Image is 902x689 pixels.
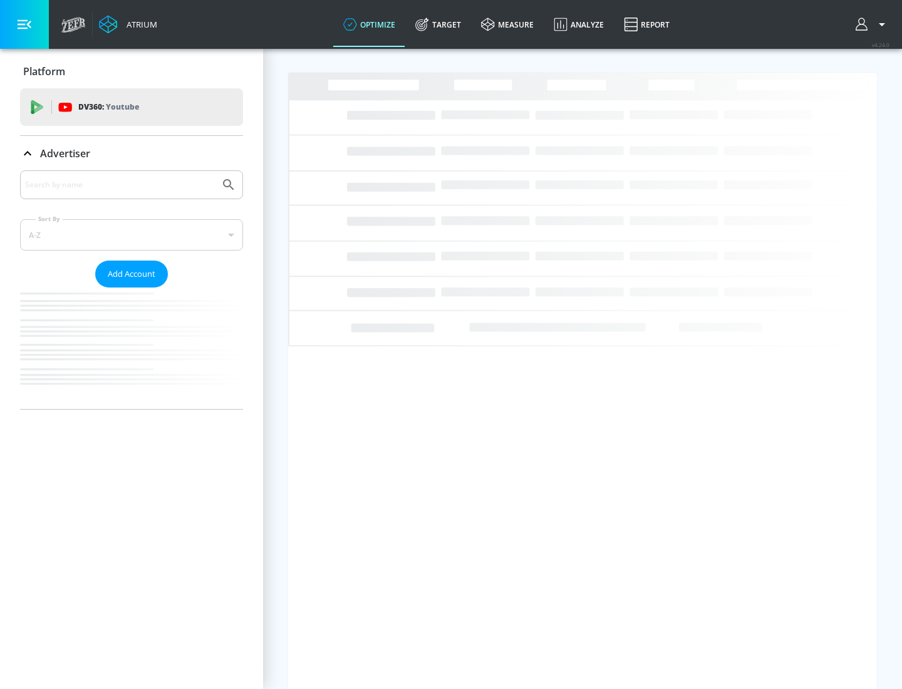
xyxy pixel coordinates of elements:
label: Sort By [36,215,63,223]
div: Platform [20,54,243,89]
p: Youtube [106,100,139,113]
div: A-Z [20,219,243,251]
a: measure [471,2,544,47]
nav: list of Advertiser [20,288,243,409]
div: Atrium [122,19,157,30]
a: Report [614,2,680,47]
a: Atrium [99,15,157,34]
p: DV360: [78,100,139,114]
a: optimize [333,2,405,47]
div: Advertiser [20,136,243,171]
div: Advertiser [20,170,243,409]
a: Target [405,2,471,47]
span: Add Account [108,267,155,281]
p: Platform [23,65,65,78]
p: Advertiser [40,147,90,160]
div: DV360: Youtube [20,88,243,126]
button: Add Account [95,261,168,288]
input: Search by name [25,177,215,193]
span: v 4.24.0 [872,41,889,48]
a: Analyze [544,2,614,47]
